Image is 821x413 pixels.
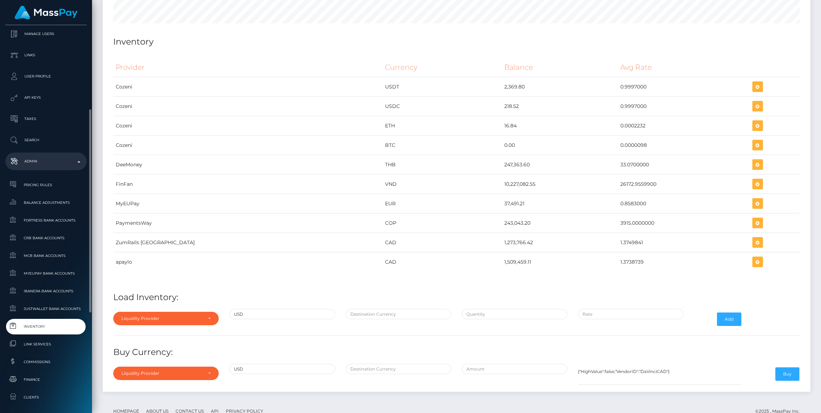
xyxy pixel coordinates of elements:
span: Ibanera Bank Accounts [8,287,84,295]
input: Destination Currency [346,309,451,319]
td: 247,363.60 [502,155,618,174]
td: 0.00 [502,136,618,155]
button: Liquidity Provider [113,312,219,325]
span: MyEUPay Bank Accounts [8,269,84,277]
span: MCB Bank Accounts [8,252,84,260]
td: PaymentsWay [113,213,383,233]
td: Cozeni [113,77,383,97]
span: Balance Adjustments [8,199,84,207]
td: Cozeni [113,116,383,136]
span: Finance [8,375,84,384]
td: 1.3738739 [618,252,750,272]
td: ETH [383,116,502,136]
a: Link Services [5,337,87,352]
td: CAD [383,252,502,272]
span: Fortress Bank Accounts [8,216,84,224]
a: Finance [5,372,87,387]
p: Manage Users [8,29,84,39]
p: API Keys [8,92,84,103]
p: Admin [8,156,84,167]
span: Clients [8,393,84,401]
img: MassPay Logo [15,6,77,19]
td: FinFan [113,174,383,194]
td: DeeMoney [113,155,383,174]
td: 218.52 [502,97,618,116]
td: 243,043.20 [502,213,618,233]
button: Add [717,312,741,326]
td: 2,369.80 [502,77,618,97]
td: BTC [383,136,502,155]
span: CRB Bank Accounts [8,234,84,242]
a: Taxes [5,110,87,128]
td: CAD [383,233,502,252]
td: Cozeni [113,97,383,116]
h4: Buy Currency: [113,346,800,358]
th: Provider [113,58,383,77]
div: Liquidity Provider [121,316,202,321]
p: Links [8,50,84,61]
a: CRB Bank Accounts [5,230,87,246]
td: USDC [383,97,502,116]
td: THB [383,155,502,174]
h4: Load Inventory: [113,291,800,304]
h4: Inventory [113,36,800,48]
td: MyEUPay [113,194,383,213]
td: EUR [383,194,502,213]
span: JustWallet Bank Accounts [8,305,84,313]
input: Destination Currency [346,364,451,374]
span: Pricing Rules [8,181,84,189]
a: API Keys [5,89,87,107]
input: Source Currency [229,309,335,319]
a: Commissions [5,354,87,369]
td: 0.0002232 [618,116,750,136]
td: 0.9997000 [618,77,750,97]
input: Rate [578,309,683,319]
a: Pricing Rules [5,177,87,193]
p: Search [8,135,84,145]
a: Search [5,131,87,149]
td: COP [383,213,502,233]
td: 0.8583000 [618,194,750,213]
button: Buy [775,367,799,381]
span: Link Services [8,340,84,348]
textarea: {"HighValue":false,"VendorID":"DaVinciCAD"} [578,364,742,385]
a: JustWallet Bank Accounts [5,301,87,316]
th: Balance [502,58,618,77]
a: Manage Users [5,25,87,43]
input: Amount [462,364,567,374]
td: 16.84 [502,116,618,136]
td: Cozeni [113,136,383,155]
a: Balance Adjustments [5,195,87,210]
td: 3915.0000000 [618,213,750,233]
a: Inventory [5,319,87,334]
span: Inventory [8,322,84,331]
td: 37,491.21 [502,194,618,213]
button: Liquidity Provider [113,367,219,380]
td: ZumRails [GEOGRAPHIC_DATA] [113,233,383,252]
input: Quantity [462,309,567,319]
td: 1,509,459.11 [502,252,618,272]
td: USDT [383,77,502,97]
td: 0.9997000 [618,97,750,116]
td: 26172.9559900 [618,174,750,194]
th: Avg Rate [618,58,750,77]
a: Admin [5,153,87,170]
td: 10,227,082.55 [502,174,618,194]
a: Ibanera Bank Accounts [5,283,87,299]
input: Source Currency [229,364,335,374]
a: Clients [5,390,87,405]
span: Commissions [8,358,84,366]
a: Fortress Bank Accounts [5,213,87,228]
a: User Profile [5,68,87,85]
td: 1.3749841 [618,233,750,252]
td: 1,273,766.42 [502,233,618,252]
p: Taxes [8,114,84,124]
div: Liquidity Provider [121,371,202,376]
td: VND [383,174,502,194]
th: Currency [383,58,502,77]
a: MyEUPay Bank Accounts [5,266,87,281]
td: apaylo [113,252,383,272]
td: 33.0700000 [618,155,750,174]
a: Links [5,46,87,64]
a: MCB Bank Accounts [5,248,87,263]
